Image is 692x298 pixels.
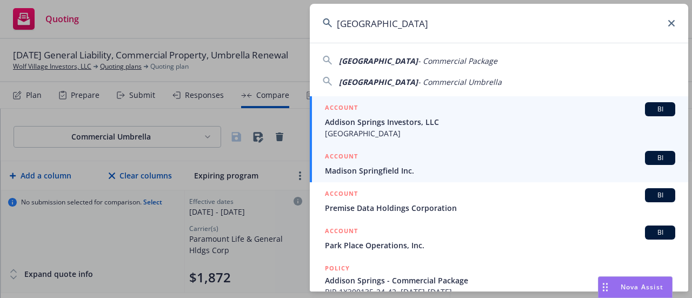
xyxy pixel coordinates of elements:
span: Premise Data Holdings Corporation [325,202,675,214]
a: ACCOUNTBIPremise Data Holdings Corporation [310,182,688,220]
span: [GEOGRAPHIC_DATA] [325,128,675,139]
span: Addison Springs - Commercial Package [325,275,675,286]
span: Madison Springfield Inc. [325,165,675,176]
span: - Commercial Umbrella [418,77,502,87]
span: BI [649,190,671,200]
h5: POLICY [325,263,350,274]
input: Search... [310,4,688,43]
span: [GEOGRAPHIC_DATA] [339,56,418,66]
h5: ACCOUNT [325,226,358,239]
div: Drag to move [598,277,612,297]
span: [GEOGRAPHIC_DATA] [339,77,418,87]
span: - Commercial Package [418,56,497,66]
span: BI [649,228,671,237]
span: Nova Assist [621,282,663,292]
button: Nova Assist [598,276,673,298]
h5: ACCOUNT [325,188,358,201]
span: Park Place Operations, Inc. [325,240,675,251]
span: Addison Springs Investors, LLC [325,116,675,128]
span: BIP-1X300135-24-42, [DATE]-[DATE] [325,286,675,297]
h5: ACCOUNT [325,151,358,164]
h5: ACCOUNT [325,102,358,115]
a: ACCOUNTBIMadison Springfield Inc. [310,145,688,182]
a: ACCOUNTBIPark Place Operations, Inc. [310,220,688,257]
span: BI [649,104,671,114]
a: ACCOUNTBIAddison Springs Investors, LLC[GEOGRAPHIC_DATA] [310,96,688,145]
span: BI [649,153,671,163]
